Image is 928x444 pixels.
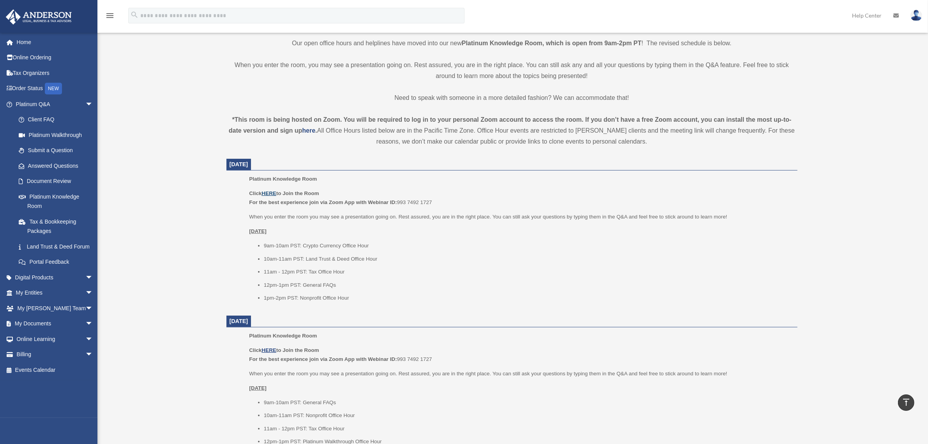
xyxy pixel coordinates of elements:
strong: Platinum Knowledge Room, which is open from 9am-2pm PT [462,40,642,46]
a: Home [5,34,105,50]
span: [DATE] [230,161,248,167]
b: Click to Join the Room [249,190,319,196]
a: Answered Questions [11,158,105,174]
a: Online Learningarrow_drop_down [5,331,105,347]
a: My Documentsarrow_drop_down [5,316,105,332]
span: arrow_drop_down [85,331,101,347]
li: 9am-10am PST: General FAQs [264,398,792,407]
a: HERE [262,190,276,196]
p: When you enter the room you may see a presentation going on. Rest assured, you are in the right p... [249,369,792,378]
a: menu [105,14,115,20]
a: vertical_align_top [898,394,914,411]
a: Online Ordering [5,50,105,66]
u: [DATE] [249,228,267,234]
p: 993 7492 1727 [249,346,792,364]
i: vertical_align_top [901,398,911,407]
p: When you enter the room, you may see a presentation going on. Rest assured, you are in the right ... [226,60,797,82]
span: Platinum Knowledge Room [249,176,317,182]
p: Our open office hours and helplines have moved into our new ! The revised schedule is below. [226,38,797,49]
li: 1pm-2pm PST: Nonprofit Office Hour [264,293,792,303]
a: Platinum Q&Aarrow_drop_down [5,96,105,112]
li: 9am-10am PST: Crypto Currency Office Hour [264,241,792,250]
a: Portal Feedback [11,254,105,270]
a: Tax Organizers [5,65,105,81]
img: User Pic [910,10,922,21]
span: arrow_drop_down [85,285,101,301]
a: Billingarrow_drop_down [5,347,105,362]
a: Tax & Bookkeeping Packages [11,214,105,239]
div: All Office Hours listed below are in the Pacific Time Zone. Office Hour events are restricted to ... [226,114,797,147]
li: 11am - 12pm PST: Tax Office Hour [264,267,792,277]
span: arrow_drop_down [85,300,101,316]
b: For the best experience join via Zoom App with Webinar ID: [249,199,397,205]
span: arrow_drop_down [85,270,101,286]
a: Platinum Knowledge Room [11,189,101,214]
a: Land Trust & Deed Forum [11,239,105,254]
span: arrow_drop_down [85,96,101,112]
div: NEW [45,83,62,94]
strong: *This room is being hosted on Zoom. You will be required to log in to your personal Zoom account ... [229,116,792,134]
span: arrow_drop_down [85,347,101,363]
strong: . [315,127,317,134]
a: Document Review [11,174,105,189]
a: Order StatusNEW [5,81,105,97]
span: Platinum Knowledge Room [249,333,317,339]
a: Digital Productsarrow_drop_down [5,270,105,285]
span: [DATE] [230,318,248,324]
p: When you enter the room you may see a presentation going on. Rest assured, you are in the right p... [249,212,792,222]
li: 11am - 12pm PST: Tax Office Hour [264,424,792,433]
a: My [PERSON_NAME] Teamarrow_drop_down [5,300,105,316]
li: 12pm-1pm PST: General FAQs [264,281,792,290]
img: Anderson Advisors Platinum Portal [4,9,74,25]
p: 993 7492 1727 [249,189,792,207]
li: 10am-11am PST: Land Trust & Deed Office Hour [264,254,792,264]
a: Submit a Question [11,143,105,158]
a: Platinum Walkthrough [11,127,105,143]
u: [DATE] [249,385,267,391]
a: here [302,127,315,134]
i: menu [105,11,115,20]
a: My Entitiesarrow_drop_down [5,285,105,301]
b: Click to Join the Room [249,347,319,353]
a: Events Calendar [5,362,105,378]
a: Client FAQ [11,112,105,128]
li: 10am-11am PST: Nonprofit Office Hour [264,411,792,420]
a: HERE [262,347,276,353]
i: search [130,11,139,19]
span: arrow_drop_down [85,316,101,332]
p: Need to speak with someone in a more detailed fashion? We can accommodate that! [226,92,797,103]
b: For the best experience join via Zoom App with Webinar ID: [249,356,397,362]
